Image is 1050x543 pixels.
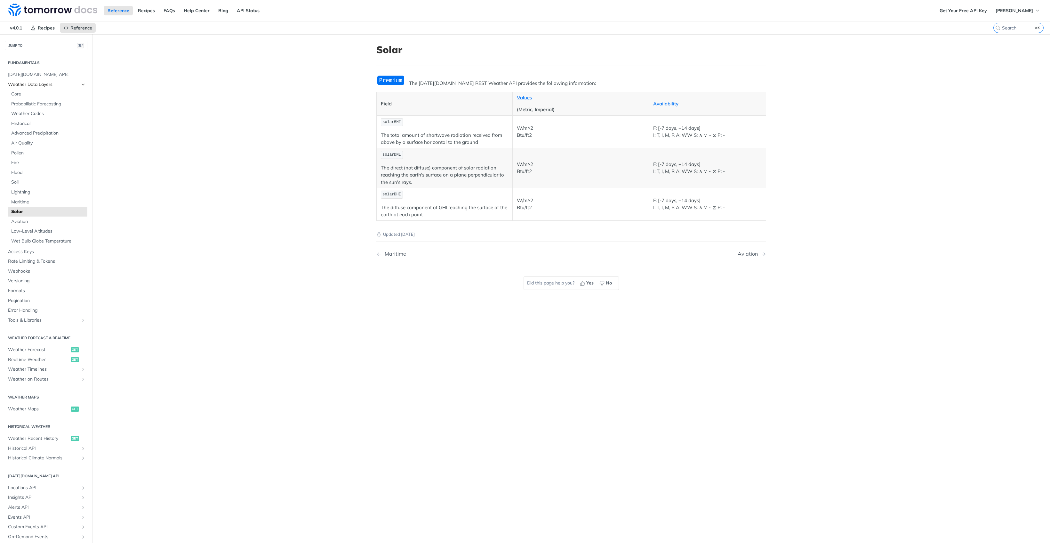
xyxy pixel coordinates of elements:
a: Fire [8,158,87,168]
h2: Fundamentals [5,60,87,66]
a: Historical APIShow subpages for Historical API [5,444,87,453]
a: Wet Bulb Globe Temperature [8,236,87,246]
span: Probabilistic Forecasting [11,101,86,107]
p: W/m^2 Btu/ft2 [517,125,645,139]
a: Historical [8,119,87,128]
button: Show subpages for Weather on Routes [81,377,86,382]
a: Solar [8,207,87,217]
a: Flood [8,168,87,177]
span: Weather on Routes [8,376,79,383]
button: Show subpages for Locations API [81,485,86,490]
a: Next Page: Aviation [738,251,766,257]
span: Realtime Weather [8,357,69,363]
span: On-Demand Events [8,534,79,540]
button: Show subpages for On-Demand Events [81,534,86,539]
p: F: [-7 days, +14 days] I: T, I, M, R A: WW S: ∧ ∨ ~ ⧖ P: - [653,125,761,139]
span: Webhooks [8,268,86,275]
span: Pagination [8,298,86,304]
a: Error Handling [5,306,87,315]
a: Get Your Free API Key [936,6,990,15]
span: Lightning [11,189,86,195]
button: Show subpages for Custom Events API [81,524,86,530]
a: Pagination [5,296,87,306]
a: API Status [233,6,263,15]
span: Weather Maps [8,406,69,412]
button: Show subpages for Insights API [81,495,86,500]
span: Yes [586,280,594,286]
button: Show subpages for Weather Timelines [81,367,86,372]
a: [DATE][DOMAIN_NAME] APIs [5,70,87,79]
h2: [DATE][DOMAIN_NAME] API [5,473,87,479]
span: Insights API [8,494,79,501]
span: Reference [70,25,92,31]
a: Blog [215,6,232,15]
a: Pollen [8,148,87,158]
a: On-Demand EventsShow subpages for On-Demand Events [5,532,87,542]
a: Probabilistic Forecasting [8,99,87,109]
h2: Historical Weather [5,424,87,430]
span: solarDHI [382,192,401,197]
span: Core [11,91,86,97]
span: Maritime [11,199,86,205]
span: get [71,347,79,352]
a: Reference [60,23,96,33]
span: Alerts API [8,504,79,511]
span: ⌘/ [77,43,84,48]
button: Hide subpages for Weather Data Layers [81,82,86,87]
a: Help Center [180,6,213,15]
p: The [DATE][DOMAIN_NAME] REST Weather API provides the following information: [376,80,766,87]
a: Historical Climate NormalsShow subpages for Historical Climate Normals [5,453,87,463]
h1: Solar [376,44,766,55]
a: Advanced Precipitation [8,128,87,138]
span: solarDNI [382,152,401,157]
span: [DATE][DOMAIN_NAME] APIs [8,71,86,78]
span: Rate Limiting & Tokens [8,258,86,265]
span: Tools & Libraries [8,317,79,324]
a: Tools & LibrariesShow subpages for Tools & Libraries [5,316,87,325]
p: The direct (not diffuse) component of solar radiation reaching the earth's surface on a plane per... [381,164,509,186]
span: v4.0.1 [6,23,26,33]
a: Custom Events APIShow subpages for Custom Events API [5,522,87,532]
a: Weather Data LayersHide subpages for Weather Data Layers [5,80,87,89]
div: Maritime [381,251,406,257]
span: Soil [11,179,86,185]
span: Events API [8,514,79,521]
span: Aviation [11,218,86,225]
span: Versioning [8,278,86,284]
p: Field [381,100,509,108]
span: Solar [11,209,86,215]
p: The diffuse component of GHI reaching the surface of the earth at each point [381,204,509,218]
div: Aviation [738,251,761,257]
button: [PERSON_NAME] [992,6,1044,15]
a: Previous Page: Maritime [376,251,543,257]
span: No [606,280,612,286]
span: Locations API [8,485,79,491]
a: Availability [653,101,678,107]
a: Air Quality [8,138,87,148]
a: Recipes [134,6,158,15]
a: Access Keys [5,247,87,257]
span: Weather Forecast [8,347,69,353]
a: FAQs [160,6,179,15]
a: Core [8,89,87,99]
span: Historical Climate Normals [8,455,79,461]
button: Show subpages for Tools & Libraries [81,318,86,323]
p: W/m^2 Btu/ft2 [517,161,645,175]
span: Fire [11,160,86,166]
a: Recipes [27,23,58,33]
a: Locations APIShow subpages for Locations API [5,483,87,493]
p: (Metric, Imperial) [517,106,645,113]
a: Rate Limiting & Tokens [5,257,87,266]
a: Reference [104,6,133,15]
span: Weather Timelines [8,366,79,373]
a: Alerts APIShow subpages for Alerts API [5,503,87,512]
h2: Weather Forecast & realtime [5,335,87,341]
button: JUMP TO⌘/ [5,41,87,50]
a: Insights APIShow subpages for Insights API [5,493,87,502]
a: Values [517,95,532,101]
a: Low-Level Altitudes [8,226,87,236]
kbd: ⌘K [1034,25,1042,31]
span: Flood [11,169,86,176]
span: get [71,357,79,362]
p: F: [-7 days, +14 days] I: T, I, M, R A: WW S: ∧ ∨ ~ ⧖ P: - [653,161,761,175]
